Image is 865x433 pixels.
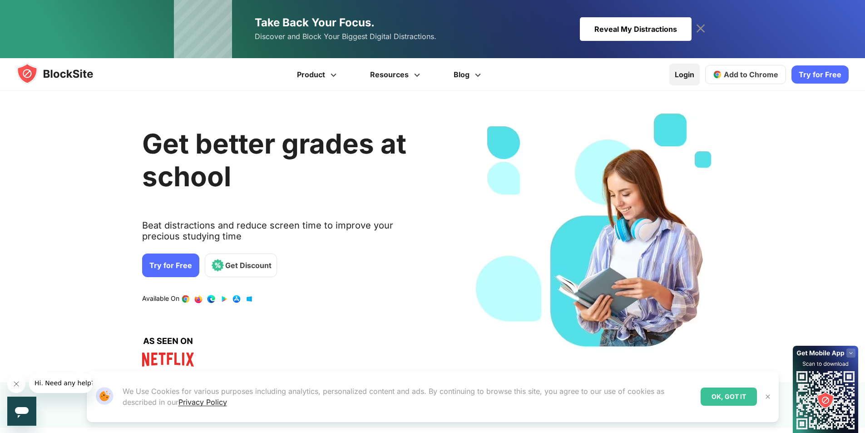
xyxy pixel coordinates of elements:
[255,16,375,29] span: Take Back Your Focus.
[255,30,436,43] span: Discover and Block Your Biggest Digital Distractions.
[701,388,757,406] div: OK, GOT IT
[16,63,111,85] img: blocksite-icon.5d769676.svg
[142,127,432,193] h2: Get better grades at school
[762,391,774,403] button: Close
[29,373,93,393] iframe: Message from company
[669,64,700,85] a: Login
[178,398,227,407] a: Privacy Policy
[705,65,786,84] a: Add to Chrome
[791,65,849,84] a: Try for Free
[142,254,199,277] a: Try for Free
[7,375,25,393] iframe: Close message
[764,393,771,400] img: Close
[142,294,179,304] text: Available On
[355,58,438,91] a: Resources
[123,386,693,408] p: We Use Cookies for various purposes including analytics, personalized content and ads. By continu...
[438,58,499,91] a: Blog
[205,254,277,277] a: Get Discount
[713,70,722,79] img: chrome-icon.svg
[142,220,432,249] text: Beat distractions and reduce screen time to improve your precious studying time
[5,6,65,14] span: Hi. Need any help?
[580,17,692,41] div: Reveal My Distractions
[724,70,778,79] span: Add to Chrome
[7,397,36,426] iframe: Button to launch messaging window
[282,58,355,91] a: Product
